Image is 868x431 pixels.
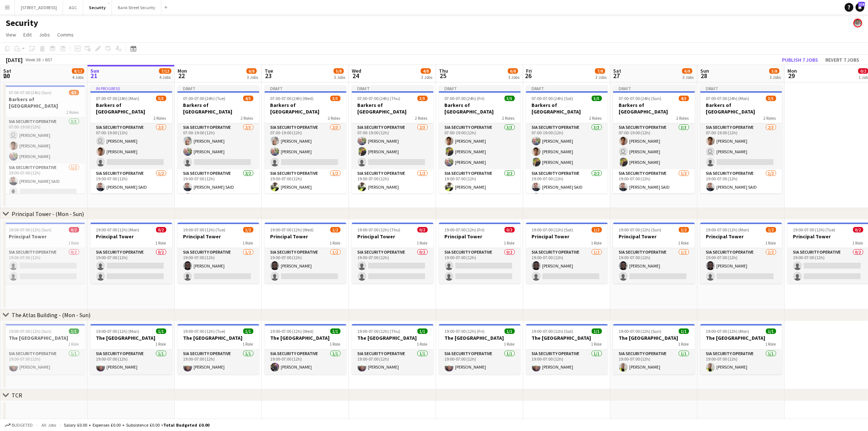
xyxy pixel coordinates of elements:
app-card-role: SIA Security Operative1/219:00-07:00 (12h)[PERSON_NAME] [352,169,433,205]
a: 116 [856,3,864,12]
span: 19:00-07:00 (12h) (Sun) [619,227,662,232]
span: 1 Role [156,341,166,347]
app-card-role: SIA Security Operative2/307:00-19:00 (12h) [PERSON_NAME][PERSON_NAME] [90,123,172,169]
app-job-card: 19:00-07:00 (12h) (Sun)1/1The [GEOGRAPHIC_DATA]1 RoleSIA Security Operative1/119:00-07:00 (12h)[P... [3,324,85,374]
div: Draft [178,85,259,91]
span: 19:00-07:00 (12h) (Sun) [619,328,662,334]
span: 1 Role [504,341,515,347]
div: Draft [352,85,433,91]
span: 1 Role [330,240,340,246]
span: Total Budgeted £0.00 [163,422,209,428]
span: 2 Roles [328,115,340,121]
span: 1 Role [243,240,253,246]
span: 2 Roles [154,115,166,121]
span: 7/8 [595,68,605,74]
app-card-role: SIA Security Operative0/219:00-07:00 (12h) [439,248,521,284]
h3: Barkers of [GEOGRAPHIC_DATA] [352,102,433,115]
div: 19:00-07:00 (12h) (Mon)0/2Principal Tower1 RoleSIA Security Operative0/219:00-07:00 (12h) [90,223,172,284]
span: View [6,31,16,38]
button: Budgeted [4,421,34,429]
h3: Principal Tower [352,233,433,240]
span: 1/1 [243,328,253,334]
app-job-card: 19:00-07:00 (12h) (Fri)0/2Principal Tower1 RoleSIA Security Operative0/219:00-07:00 (12h) [439,223,521,284]
span: 1/2 [243,227,253,232]
span: 23 [264,72,273,80]
div: 19:00-07:00 (12h) (Wed)1/1The [GEOGRAPHIC_DATA]1 RoleSIA Security Operative1/119:00-07:00 (12h)[P... [265,324,346,374]
div: Draft [700,85,782,91]
app-card-role: SIA Security Operative3/307:00-19:00 (12h)[PERSON_NAME][PERSON_NAME][PERSON_NAME] [526,123,608,169]
app-card-role: SIA Security Operative1/119:00-07:00 (12h)[PERSON_NAME] [439,350,521,374]
h3: Principal Tower [90,233,172,240]
app-card-role: SIA Security Operative2/307:00-19:00 (12h)[PERSON_NAME][PERSON_NAME] [178,123,259,169]
span: Comms [57,31,74,38]
div: 19:00-07:00 (12h) (Thu)1/1The [GEOGRAPHIC_DATA]1 RoleSIA Security Operative1/119:00-07:00 (12h)[P... [352,324,433,374]
app-job-card: 19:00-07:00 (12h) (Sat)1/1The [GEOGRAPHIC_DATA]1 RoleSIA Security Operative1/119:00-07:00 (12h)[P... [526,324,608,374]
app-card-role: SIA Security Operative0/219:00-07:00 (12h) [3,248,85,284]
span: 0/2 [417,227,428,232]
span: Wed [352,68,361,74]
app-job-card: 19:00-07:00 (12h) (Sun)1/1The [GEOGRAPHIC_DATA]1 RoleSIA Security Operative1/119:00-07:00 (12h)[P... [613,324,695,374]
h3: The [GEOGRAPHIC_DATA] [526,335,608,341]
span: 1 Role [678,240,689,246]
h3: Principal Tower [178,233,259,240]
span: 19:00-07:00 (12h) (Sat) [532,328,573,334]
app-job-card: 19:00-07:00 (12h) (Tue)1/1The [GEOGRAPHIC_DATA]1 RoleSIA Security Operative1/119:00-07:00 (12h)[P... [178,324,259,374]
app-card-role: SIA Security Operative1/119:00-07:00 (12h)[PERSON_NAME] [352,350,433,374]
span: 1/1 [69,328,79,334]
h3: Barkers of [GEOGRAPHIC_DATA] [3,96,85,109]
a: Edit [20,30,35,39]
span: 27 [612,72,621,80]
app-job-card: 19:00-07:00 (12h) (Mon)1/1The [GEOGRAPHIC_DATA]1 RoleSIA Security Operative1/119:00-07:00 (12h)[P... [90,324,172,374]
span: 25 [438,72,448,80]
span: 1 Role [591,240,602,246]
button: AGC [63,0,83,15]
span: 19:00-07:00 (12h) (Mon) [706,227,750,232]
span: 07:00-07:00 (24h) (Sat) [532,96,573,101]
span: 1 Role [156,240,166,246]
span: 1 Role [243,341,253,347]
div: [DATE] [6,56,23,64]
h3: Principal Tower [3,233,85,240]
span: 4/8 [421,68,431,74]
app-job-card: 19:00-07:00 (12h) (Mon)1/2Principal Tower1 RoleSIA Security Operative1/219:00-07:00 (12h)[PERSON_... [700,223,782,284]
span: 4/5 [679,96,689,101]
span: 4/5 [243,96,253,101]
h3: Principal Tower [526,233,608,240]
span: Mon [787,68,797,74]
app-card-role: SIA Security Operative1/119:00-07:00 (12h)[PERSON_NAME] [526,350,608,374]
h3: The [GEOGRAPHIC_DATA] [90,335,172,341]
div: 3 Jobs [334,74,345,80]
button: Security [83,0,112,15]
h3: The [GEOGRAPHIC_DATA] [700,335,782,341]
span: 1/2 [592,227,602,232]
span: Sat [3,68,11,74]
span: 1/1 [592,328,602,334]
div: 4 Jobs [159,74,171,80]
span: 21 [89,72,99,80]
span: Thu [439,68,448,74]
h3: Barkers of [GEOGRAPHIC_DATA] [90,102,172,115]
div: 3 Jobs [595,74,607,80]
app-card-role: SIA Security Operative2/219:00-07:00 (12h)[PERSON_NAME] SAID [178,169,259,205]
span: 28 [699,72,709,80]
span: 1/2 [679,227,689,232]
div: Draft07:00-07:00 (24h) (Fri)5/5Barkers of [GEOGRAPHIC_DATA]2 RolesSIA Security Operative3/307:00-... [439,85,521,193]
app-job-card: Draft07:00-07:00 (24h) (Sun)4/5Barkers of [GEOGRAPHIC_DATA]2 RolesSIA Security Operative3/307:00-... [613,85,695,193]
div: Draft07:00-07:00 (24h) (Mon)3/5Barkers of [GEOGRAPHIC_DATA]2 RolesSIA Security Operative2/307:00-... [700,85,782,193]
span: 1 Role [69,240,79,246]
span: 1/2 [330,227,340,232]
app-card-role: SIA Security Operative3/307:00-19:00 (12h) [PERSON_NAME][PERSON_NAME][PERSON_NAME] [3,118,85,163]
div: 19:00-07:00 (12h) (Sat)1/2Principal Tower1 RoleSIA Security Operative1/219:00-07:00 (12h)[PERSON_... [526,223,608,284]
span: 19:00-07:00 (12h) (Tue) [183,227,226,232]
span: 2 Roles [415,115,428,121]
app-job-card: 19:00-07:00 (12h) (Tue)1/2Principal Tower1 RoleSIA Security Operative1/219:00-07:00 (12h)[PERSON_... [178,223,259,284]
span: 2 Roles [241,115,253,121]
span: 07:00-07:00 (24h) (Mon) [96,96,140,101]
div: 19:00-07:00 (12h) (Thu)0/2Principal Tower1 RoleSIA Security Operative0/219:00-07:00 (12h) [352,223,433,284]
app-job-card: 19:00-07:00 (12h) (Fri)1/1The [GEOGRAPHIC_DATA]1 RoleSIA Security Operative1/119:00-07:00 (12h)[P... [439,324,521,374]
div: Draft [613,85,695,91]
